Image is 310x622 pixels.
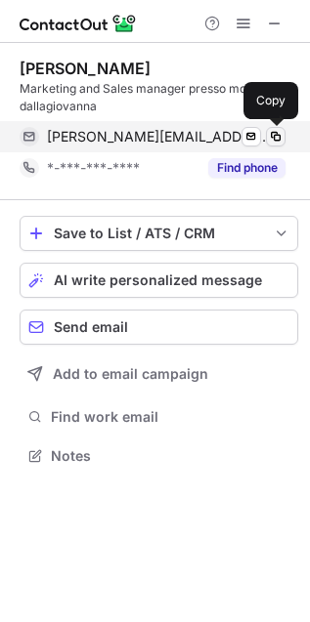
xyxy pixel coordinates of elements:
[54,226,264,241] div: Save to List / ATS / CRM
[20,80,298,115] div: Marketing and Sales manager presso molino dallagiovanna
[54,319,128,335] span: Send email
[20,12,137,35] img: ContactOut v5.3.10
[20,216,298,251] button: save-profile-one-click
[20,263,298,298] button: AI write personalized message
[208,158,286,178] button: Reveal Button
[20,310,298,345] button: Send email
[20,442,298,470] button: Notes
[20,356,298,392] button: Add to email campaign
[51,447,290,465] span: Notes
[51,408,290,426] span: Find work email
[20,403,298,431] button: Find work email
[20,59,151,78] div: [PERSON_NAME]
[54,272,262,288] span: AI write personalized message
[47,128,271,145] span: [PERSON_NAME][EMAIL_ADDRESS][DOMAIN_NAME]
[53,366,208,382] span: Add to email campaign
